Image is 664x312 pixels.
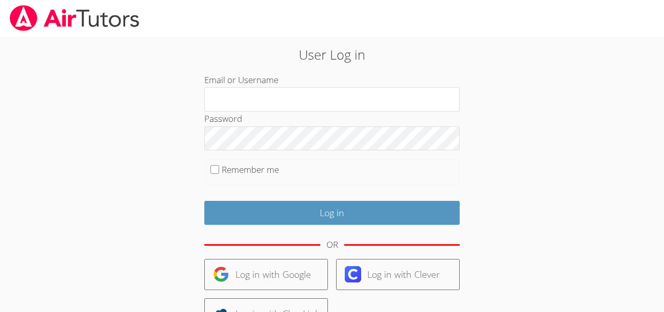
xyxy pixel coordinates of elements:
[204,113,242,124] label: Password
[326,238,338,252] div: OR
[204,259,328,290] a: Log in with Google
[153,45,511,64] h2: User Log in
[336,259,460,290] a: Log in with Clever
[222,164,279,175] label: Remember me
[9,5,140,31] img: airtutors_banner-c4298cdbf04f3fff15de1276eac7730deb9818008684d7c2e4769d2f7ddbe033.png
[204,74,278,86] label: Email or Username
[345,266,361,282] img: clever-logo-6eab21bc6e7a338710f1a6ff85c0baf02591cd810cc4098c63d3a4b26e2feb20.svg
[213,266,229,282] img: google-logo-50288ca7cdecda66e5e0955fdab243c47b7ad437acaf1139b6f446037453330a.svg
[204,201,460,225] input: Log in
